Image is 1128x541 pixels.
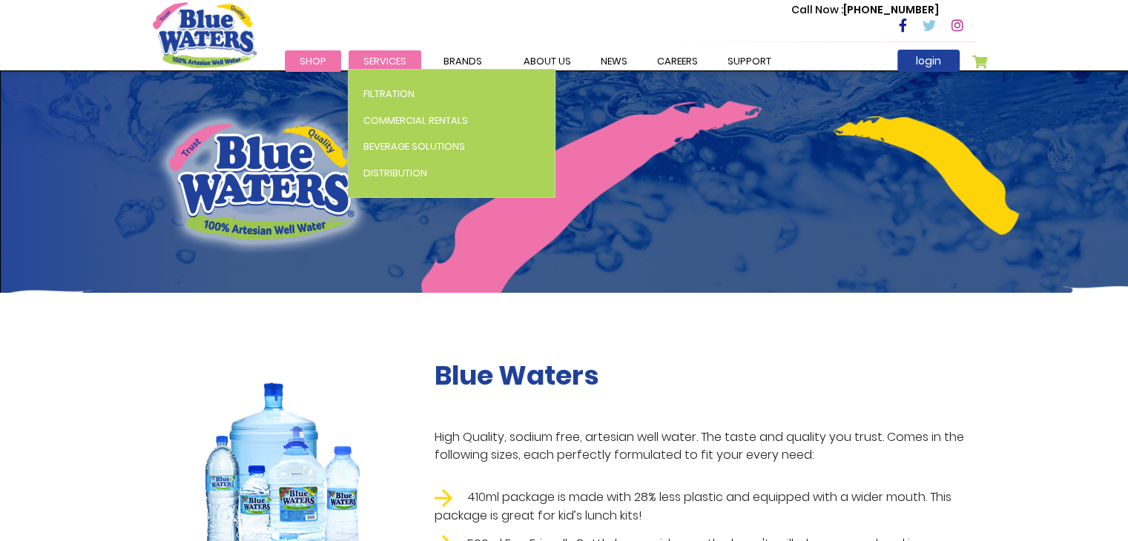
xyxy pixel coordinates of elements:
[586,50,642,72] a: News
[363,87,415,101] span: Filtration
[153,2,257,67] a: store logo
[363,113,468,127] span: Commercial Rentals
[791,2,843,17] span: Call Now :
[897,50,960,72] a: login
[791,2,939,18] p: [PHONE_NUMBER]
[363,139,465,153] span: Beverage Solutions
[435,428,976,464] p: High Quality, sodium free, artesian well water. The taste and quality you trust. Comes in the fol...
[435,359,976,391] h2: Blue Waters
[363,54,406,68] span: Services
[509,50,586,72] a: about us
[713,50,786,72] a: support
[363,166,427,180] span: Distribution
[435,488,976,525] li: 410ml package is made with 28% less plastic and equipped with a wider mouth. This package is grea...
[642,50,713,72] a: careers
[443,54,482,68] span: Brands
[300,54,326,68] span: Shop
